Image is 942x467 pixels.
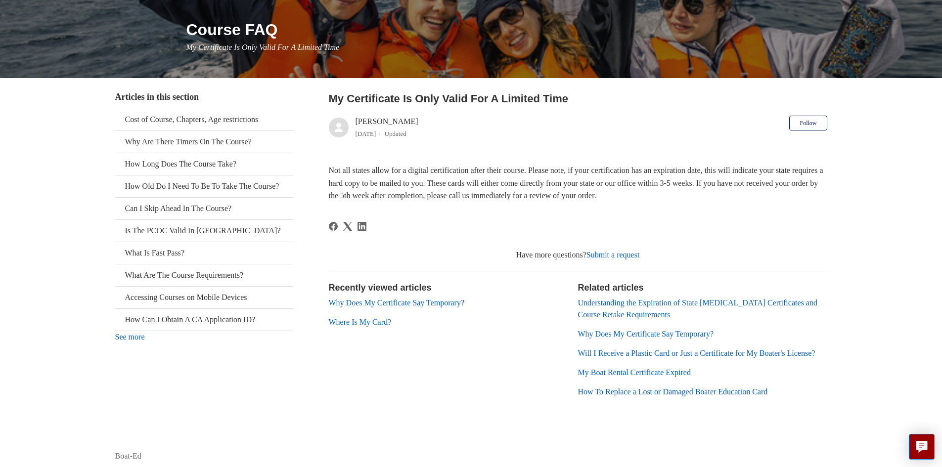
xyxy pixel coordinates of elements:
a: Why Are There Timers On The Course? [115,131,293,153]
div: Have more questions? [329,249,827,261]
a: Submit a request [586,251,640,259]
a: Is The PCOC Valid In [GEOGRAPHIC_DATA]? [115,220,293,242]
svg: Share this page on Facebook [329,222,338,231]
time: 03/21/2024, 11:26 [356,130,376,137]
a: What Are The Course Requirements? [115,264,293,286]
a: Accessing Courses on Mobile Devices [115,287,293,308]
h1: Course FAQ [186,18,827,42]
button: Live chat [909,434,935,460]
a: X Corp [343,222,352,231]
a: How Old Do I Need To Be To Take The Course? [115,175,293,197]
li: Updated [385,130,406,137]
span: My Certificate Is Only Valid For A Limited Time [186,43,340,51]
p: Not all states allow for a digital certification after their course. Please note, if your certifi... [329,164,827,202]
a: Understanding the Expiration of State [MEDICAL_DATA] Certificates and Course Retake Requirements [578,298,817,319]
a: What Is Fast Pass? [115,242,293,264]
a: Why Does My Certificate Say Temporary? [578,330,714,338]
svg: Share this page on X Corp [343,222,352,231]
a: Facebook [329,222,338,231]
a: Can I Skip Ahead In The Course? [115,198,293,219]
a: Why Does My Certificate Say Temporary? [329,298,465,307]
a: My Boat Rental Certificate Expired [578,368,691,377]
a: LinkedIn [358,222,366,231]
svg: Share this page on LinkedIn [358,222,366,231]
button: Follow Article [789,116,827,130]
span: Articles in this section [115,92,199,102]
h2: Recently viewed articles [329,281,568,295]
a: How Long Does The Course Take? [115,153,293,175]
h2: Related articles [578,281,827,295]
a: See more [115,333,145,341]
a: Cost of Course, Chapters, Age restrictions [115,109,293,130]
a: Boat-Ed [115,450,141,462]
a: Where Is My Card? [329,318,392,326]
h2: My Certificate Is Only Valid For A Limited Time [329,90,827,107]
a: How Can I Obtain A CA Application ID? [115,309,293,331]
a: Will I Receive a Plastic Card or Just a Certificate for My Boater's License? [578,349,815,357]
a: How To Replace a Lost or Damaged Boater Education Card [578,387,768,396]
div: [PERSON_NAME] [356,116,418,139]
